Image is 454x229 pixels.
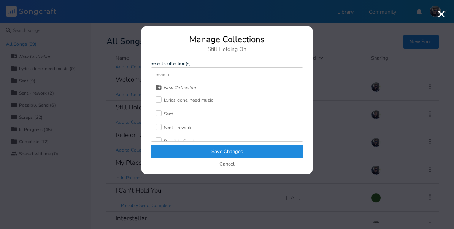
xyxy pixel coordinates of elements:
[164,125,192,130] div: Sent - rework
[164,112,173,116] div: Sent
[151,47,303,52] div: Still Holding On
[151,145,303,158] button: Save Changes
[164,139,194,144] div: Possibly Send
[164,98,213,103] div: Lyrics done, need music
[219,161,235,168] button: Cancel
[151,68,303,81] input: Search
[151,61,303,66] label: Select Collection(s)
[151,35,303,44] div: Manage Collections
[164,85,196,90] div: New Collection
